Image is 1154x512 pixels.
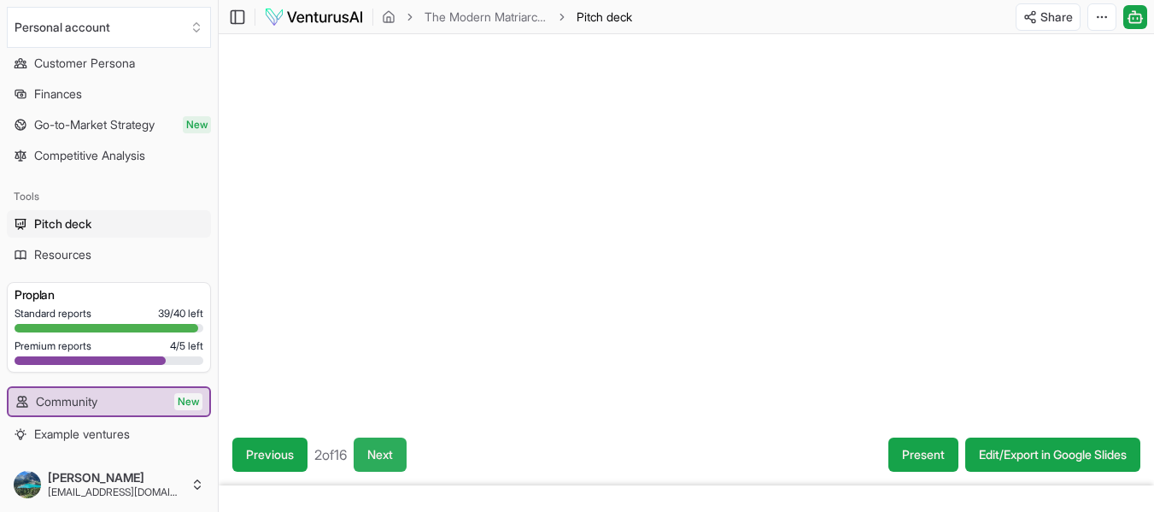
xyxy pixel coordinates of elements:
button: Share [1016,3,1081,31]
a: Pitch deck [7,210,211,238]
span: New [174,393,202,410]
span: Example ventures [34,426,130,443]
a: The Modern Matriarchy [425,9,548,26]
a: Edit/Export in Google Slides [965,438,1140,472]
h3: Pro plan [15,286,203,303]
span: 2 of 16 [314,444,347,465]
a: Competitive Analysis [7,142,211,169]
a: Example ventures [7,421,211,448]
span: Go-to-Market Strategy [34,116,155,133]
span: 4 / 5 left [170,339,203,353]
button: [PERSON_NAME][EMAIL_ADDRESS][DOMAIN_NAME] [7,464,211,505]
a: CommunityNew [9,388,209,415]
img: ACg8ocKKisR3M9JTKe8m2KXlptEKaYuTUrmeo_OhKMt_nRidGOclFqVD=s96-c [14,471,41,498]
span: Share [1040,9,1073,26]
span: [EMAIL_ADDRESS][DOMAIN_NAME] [48,486,184,499]
span: Standard reports [15,307,91,321]
span: Resources [34,246,91,263]
button: Present [888,438,958,472]
button: Next [354,438,407,472]
a: Resources [7,241,211,268]
a: Finances [7,80,211,108]
span: Community [36,393,97,410]
span: Finances [34,85,82,103]
img: logo [264,7,364,27]
span: New [183,116,211,133]
a: Customer Persona [7,50,211,77]
span: Settings [34,456,78,474]
nav: breadcrumb [382,9,632,26]
span: Customer Persona [34,55,135,72]
span: [PERSON_NAME] [48,470,184,486]
div: Tools [7,183,211,210]
button: Previous [232,438,308,472]
button: Select an organization [7,7,211,48]
span: Premium reports [15,339,91,353]
span: Pitch deck [577,9,632,26]
span: Pitch deck [34,215,91,232]
span: 39 / 40 left [158,307,203,321]
span: Competitive Analysis [34,147,145,164]
a: Go-to-Market StrategyNew [7,111,211,138]
button: Settings [7,451,211,479]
